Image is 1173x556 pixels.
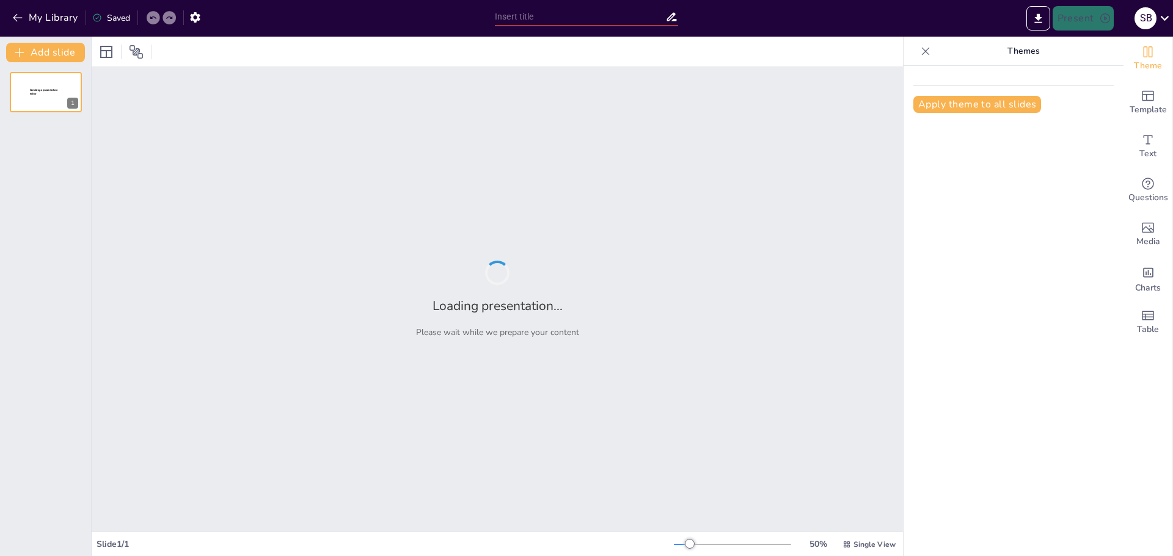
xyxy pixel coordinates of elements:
span: Single View [853,540,896,549]
button: Add slide [6,43,85,62]
button: Present [1053,6,1114,31]
div: Slide 1 / 1 [97,538,674,550]
div: 1 [67,98,78,109]
div: S B [1135,7,1157,29]
div: 1 [10,72,82,112]
input: Insert title [495,8,665,26]
span: Questions [1128,191,1168,204]
span: Sendsteps presentation editor [30,88,57,95]
h2: Loading presentation... [433,297,563,314]
div: Saved [92,12,130,24]
span: Charts [1135,281,1161,295]
span: Position [129,45,144,59]
div: Change the overall theme [1124,37,1172,81]
button: My Library [9,8,83,27]
p: Themes [935,37,1111,66]
span: Media [1136,235,1160,248]
button: Apply theme to all slides [913,96,1041,113]
span: Table [1137,323,1159,336]
div: Layout [97,42,116,62]
span: Template [1130,103,1167,117]
button: S B [1135,6,1157,31]
span: Text [1139,147,1157,161]
div: Add ready made slides [1124,81,1172,125]
div: 50 % [803,538,833,550]
div: Add text boxes [1124,125,1172,168]
div: Add images, graphics, shapes or video [1124,212,1172,256]
button: Export to PowerPoint [1026,6,1050,31]
div: Add charts and graphs [1124,256,1172,300]
div: Get real-time input from your audience [1124,168,1172,212]
div: Add a table [1124,300,1172,344]
span: Theme [1134,59,1162,73]
p: Please wait while we prepare your content [416,327,579,338]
